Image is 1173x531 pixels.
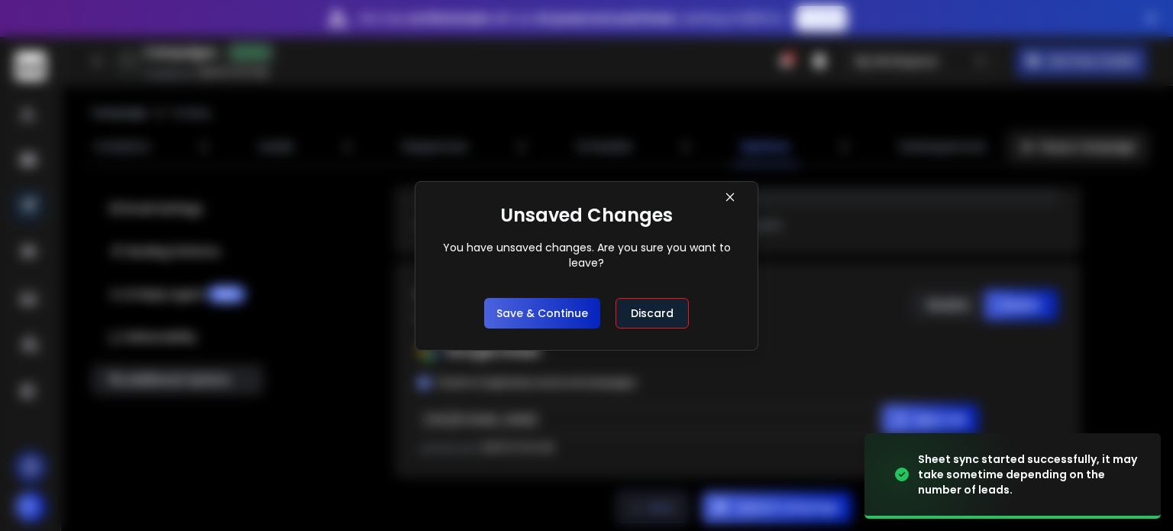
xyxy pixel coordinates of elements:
[616,298,689,329] button: Discard
[484,298,600,329] button: Save & Continue
[437,240,736,270] div: You have unsaved changes. Are you sure you want to leave?
[500,203,673,228] h1: Unsaved Changes
[918,452,1142,497] div: Sheet sync started successfully, it may take sometime depending on the number of leads.
[864,429,1017,520] img: image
